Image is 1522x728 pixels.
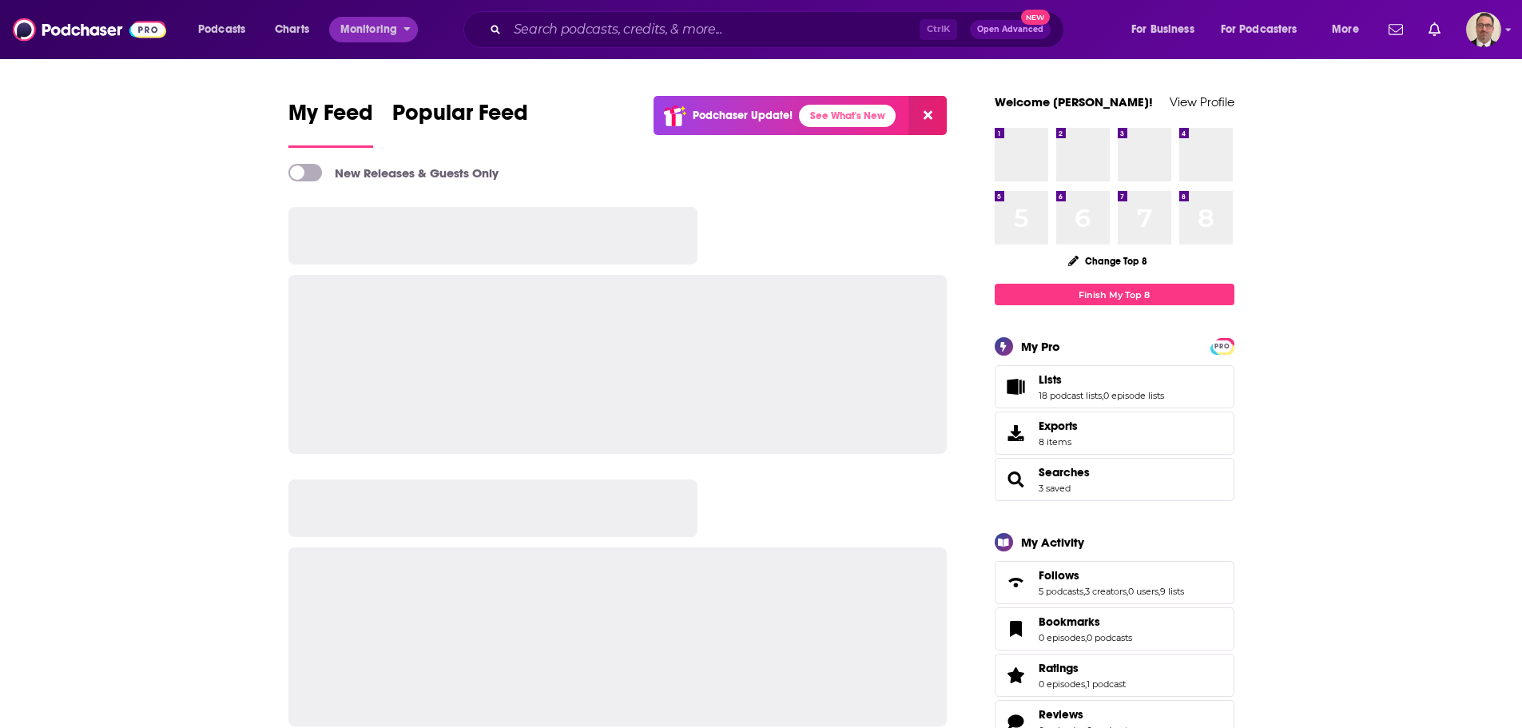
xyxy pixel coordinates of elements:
[995,284,1234,305] a: Finish My Top 8
[1039,707,1132,722] a: Reviews
[995,654,1234,697] span: Ratings
[1466,12,1501,47] span: Logged in as PercPodcast
[1039,615,1100,629] span: Bookmarks
[1000,571,1032,594] a: Follows
[1039,372,1062,387] span: Lists
[1039,419,1078,433] span: Exports
[1000,468,1032,491] a: Searches
[340,18,397,41] span: Monitoring
[1039,568,1184,583] a: Follows
[1127,586,1128,597] span: ,
[995,561,1234,604] span: Follows
[479,11,1079,48] div: Search podcasts, credits, & more...
[1422,16,1447,43] a: Show notifications dropdown
[1210,17,1321,42] button: open menu
[1085,632,1087,643] span: ,
[1039,390,1102,401] a: 18 podcast lists
[392,99,528,148] a: Popular Feed
[1039,586,1083,597] a: 5 podcasts
[1332,18,1359,41] span: More
[13,14,166,45] img: Podchaser - Follow, Share and Rate Podcasts
[1021,339,1060,354] div: My Pro
[1000,376,1032,398] a: Lists
[995,607,1234,650] span: Bookmarks
[1085,678,1087,690] span: ,
[1000,618,1032,640] a: Bookmarks
[1000,664,1032,686] a: Ratings
[1466,12,1501,47] button: Show profile menu
[1039,568,1079,583] span: Follows
[799,105,896,127] a: See What's New
[1039,632,1085,643] a: 0 episodes
[1085,586,1127,597] a: 3 creators
[1087,632,1132,643] a: 0 podcasts
[1102,390,1103,401] span: ,
[995,412,1234,455] a: Exports
[1039,436,1078,448] span: 8 items
[264,17,319,42] a: Charts
[977,26,1043,34] span: Open Advanced
[1039,661,1126,675] a: Ratings
[1158,586,1160,597] span: ,
[1160,586,1184,597] a: 9 lists
[995,94,1153,109] a: Welcome [PERSON_NAME]!
[329,17,418,42] button: open menu
[995,458,1234,501] span: Searches
[1000,422,1032,444] span: Exports
[1120,17,1214,42] button: open menu
[1170,94,1234,109] a: View Profile
[995,365,1234,408] span: Lists
[392,99,528,136] span: Popular Feed
[1039,707,1083,722] span: Reviews
[275,18,309,41] span: Charts
[1131,18,1194,41] span: For Business
[1382,16,1409,43] a: Show notifications dropdown
[1039,661,1079,675] span: Ratings
[1021,535,1084,550] div: My Activity
[507,17,920,42] input: Search podcasts, credits, & more...
[288,99,373,136] span: My Feed
[1083,586,1085,597] span: ,
[198,18,245,41] span: Podcasts
[1039,678,1085,690] a: 0 episodes
[1021,10,1050,25] span: New
[693,109,793,122] p: Podchaser Update!
[288,164,499,181] a: New Releases & Guests Only
[1321,17,1379,42] button: open menu
[1466,12,1501,47] img: User Profile
[288,99,373,148] a: My Feed
[1221,18,1297,41] span: For Podcasters
[1213,340,1232,352] a: PRO
[1039,483,1071,494] a: 3 saved
[1213,340,1232,352] span: PRO
[1087,678,1126,690] a: 1 podcast
[1039,372,1164,387] a: Lists
[1103,390,1164,401] a: 0 episode lists
[1059,251,1158,271] button: Change Top 8
[1039,465,1090,479] a: Searches
[1128,586,1158,597] a: 0 users
[920,19,957,40] span: Ctrl K
[1039,615,1132,629] a: Bookmarks
[970,20,1051,39] button: Open AdvancedNew
[187,17,266,42] button: open menu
